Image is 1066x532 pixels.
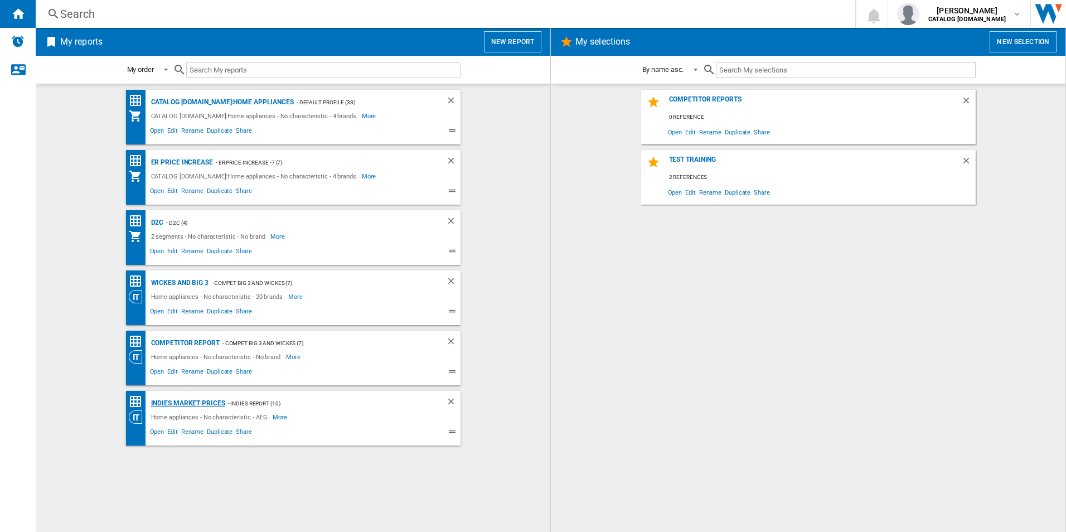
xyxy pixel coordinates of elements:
[148,290,288,303] div: Home appliances - No characteristic - 20 brands
[148,366,166,380] span: Open
[234,125,254,139] span: Share
[127,65,154,74] div: My order
[148,186,166,199] span: Open
[129,214,148,228] div: Price Matrix
[166,427,180,440] span: Edit
[148,109,362,123] div: CATALOG [DOMAIN_NAME]:Home appliances - No characteristic - 4 brands
[148,396,225,410] div: Indies Market Prices
[129,154,148,168] div: Price Matrix
[270,230,287,243] span: More
[129,395,148,409] div: Price Matrix
[723,185,752,200] span: Duplicate
[129,410,148,424] div: Category View
[961,95,976,110] div: Delete
[180,427,205,440] span: Rename
[148,306,166,320] span: Open
[697,185,723,200] span: Rename
[129,109,148,123] div: My Assortment
[209,276,424,290] div: - COMPET BIG 3 AND WICKES (7)
[129,170,148,183] div: My Assortment
[148,427,166,440] span: Open
[666,171,976,185] div: 2 references
[294,95,424,109] div: - Default profile (38)
[60,6,826,22] div: Search
[288,290,304,303] span: More
[129,94,148,108] div: Price Matrix
[180,125,205,139] span: Rename
[446,276,461,290] div: Delete
[234,186,254,199] span: Share
[129,335,148,349] div: Price Matrix
[752,185,772,200] span: Share
[148,336,220,350] div: Competitor report
[166,246,180,259] span: Edit
[286,350,302,364] span: More
[446,156,461,170] div: Delete
[684,124,697,139] span: Edit
[148,95,294,109] div: CATALOG [DOMAIN_NAME]:Home appliances
[642,65,684,74] div: By name asc.
[446,396,461,410] div: Delete
[362,170,378,183] span: More
[716,62,975,78] input: Search My selections
[166,186,180,199] span: Edit
[129,290,148,303] div: Category View
[180,366,205,380] span: Rename
[129,274,148,288] div: Price Matrix
[205,246,234,259] span: Duplicate
[446,95,461,109] div: Delete
[484,31,541,52] button: New report
[752,124,772,139] span: Share
[666,156,961,171] div: Test training
[723,124,752,139] span: Duplicate
[148,350,286,364] div: Home appliances - No characteristic - No brand
[186,62,461,78] input: Search My reports
[166,366,180,380] span: Edit
[163,216,423,230] div: - D2C (4)
[446,336,461,350] div: Delete
[205,427,234,440] span: Duplicate
[573,31,632,52] h2: My selections
[129,350,148,364] div: Category View
[362,109,378,123] span: More
[58,31,105,52] h2: My reports
[234,366,254,380] span: Share
[129,230,148,243] div: My Assortment
[225,396,424,410] div: - Indies Report (10)
[205,186,234,199] span: Duplicate
[180,306,205,320] span: Rename
[666,110,976,124] div: 0 reference
[990,31,1057,52] button: New selection
[928,16,1006,23] b: CATALOG [DOMAIN_NAME]
[928,5,1006,16] span: [PERSON_NAME]
[220,336,424,350] div: - COMPET BIG 3 AND WICKES (7)
[666,95,961,110] div: Competitor reports
[205,366,234,380] span: Duplicate
[148,170,362,183] div: CATALOG [DOMAIN_NAME]:Home appliances - No characteristic - 4 brands
[180,246,205,259] span: Rename
[697,124,723,139] span: Rename
[148,156,213,170] div: ER Price Increase
[205,306,234,320] span: Duplicate
[234,427,254,440] span: Share
[148,276,209,290] div: Wickes and Big 3
[666,185,684,200] span: Open
[961,156,976,171] div: Delete
[234,246,254,259] span: Share
[666,124,684,139] span: Open
[166,306,180,320] span: Edit
[273,410,289,424] span: More
[180,186,205,199] span: Rename
[148,230,271,243] div: 2 segments - No characteristic - No brand
[148,246,166,259] span: Open
[684,185,697,200] span: Edit
[166,125,180,139] span: Edit
[234,306,254,320] span: Share
[11,35,25,48] img: alerts-logo.svg
[897,3,919,25] img: profile.jpg
[213,156,424,170] div: - ER Price Increase -7 (7)
[148,410,273,424] div: Home appliances - No characteristic - AEG
[148,125,166,139] span: Open
[148,216,164,230] div: D2C
[205,125,234,139] span: Duplicate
